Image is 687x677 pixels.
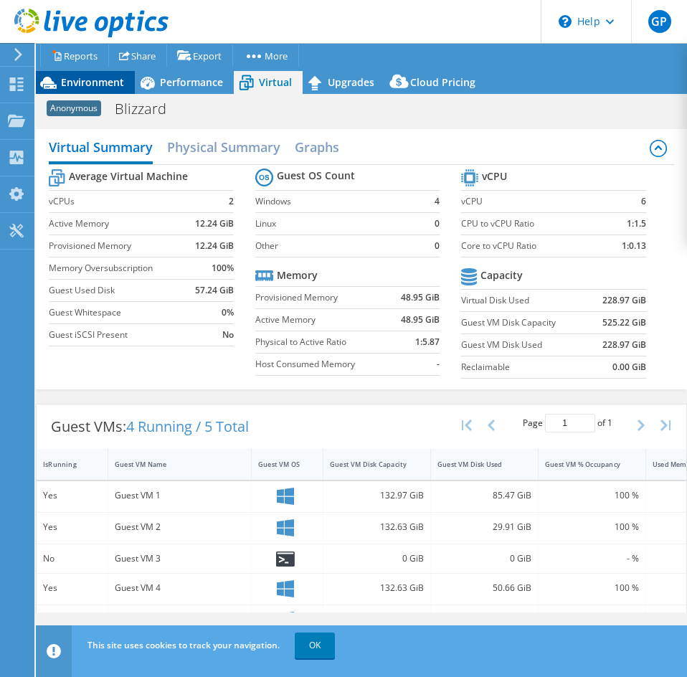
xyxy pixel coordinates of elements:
[40,44,109,67] a: Reports
[480,268,523,283] b: Capacity
[545,580,639,596] div: 100 %
[461,338,590,352] label: Guest VM Disk Used
[49,239,193,253] label: Provisioned Memory
[330,612,424,628] div: 127 GiB
[545,612,639,628] div: 100 %
[648,10,671,33] span: GP
[523,414,612,432] span: Page of
[222,328,234,342] b: No
[622,239,646,253] b: 1:0.13
[437,612,531,628] div: 62.93 GiB
[255,194,431,209] label: Windows
[602,316,646,330] b: 525.22 GiB
[641,194,646,209] b: 6
[437,460,514,469] div: Guest VM Disk Used
[330,519,424,535] div: 132.63 GiB
[461,293,590,308] label: Virtual Disk Used
[255,239,431,253] label: Other
[195,217,234,231] b: 12.24 GiB
[437,357,440,371] b: -
[437,519,531,535] div: 29.91 GiB
[627,217,646,231] b: 1:1.5
[255,217,431,231] label: Linux
[612,360,646,374] b: 0.00 GiB
[43,612,101,628] div: Yes
[461,316,590,330] label: Guest VM Disk Capacity
[37,404,263,449] div: Guest VMs:
[108,44,167,67] a: Share
[607,417,612,429] span: 1
[330,488,424,503] div: 132.97 GiB
[415,335,440,349] b: 1:5.87
[108,101,189,117] h1: Blizzard
[47,100,101,116] span: Anonymous
[49,133,153,164] h2: Virtual Summary
[49,306,193,320] label: Guest Whitespace
[255,335,391,349] label: Physical to Active Ratio
[87,639,280,651] span: This site uses cookies to track your navigation.
[43,460,84,469] div: IsRunning
[255,313,391,327] label: Active Memory
[258,460,299,469] div: Guest VM OS
[232,44,299,67] a: More
[49,283,193,298] label: Guest Used Disk
[49,261,193,275] label: Memory Oversubscription
[435,217,440,231] b: 0
[545,551,639,567] div: - %
[401,313,440,327] b: 48.95 GiB
[602,293,646,308] b: 228.97 GiB
[195,239,234,253] b: 12.24 GiB
[115,488,245,503] div: Guest VM 1
[43,519,101,535] div: Yes
[212,261,234,275] b: 100%
[461,217,604,231] label: CPU to vCPU Ratio
[49,194,193,209] label: vCPUs
[437,580,531,596] div: 50.66 GiB
[545,519,639,535] div: 100 %
[461,194,604,209] label: vCPU
[330,460,407,469] div: Guest VM Disk Capacity
[435,194,440,209] b: 4
[43,580,101,596] div: Yes
[328,75,374,89] span: Upgrades
[482,169,507,184] b: vCPU
[461,239,604,253] label: Core to vCPU Ratio
[115,519,245,535] div: Guest VM 2
[277,169,355,183] b: Guest OS Count
[49,217,193,231] label: Active Memory
[126,417,249,436] span: 4 Running / 5 Total
[229,194,234,209] b: 2
[295,133,339,161] h2: Graphs
[195,283,234,298] b: 57.24 GiB
[435,239,440,253] b: 0
[43,551,101,567] div: No
[545,488,639,503] div: 100 %
[259,75,292,89] span: Virtual
[602,338,646,352] b: 228.97 GiB
[222,306,234,320] b: 0%
[166,44,233,67] a: Export
[545,414,595,432] input: jump to page
[330,551,424,567] div: 0 GiB
[255,357,391,371] label: Host Consumed Memory
[61,75,124,89] span: Environment
[437,488,531,503] div: 85.47 GiB
[295,633,335,658] a: OK
[115,460,227,469] div: Guest VM Name
[559,15,572,28] svg: \n
[115,612,245,628] div: Guest VM 5
[545,460,622,469] div: Guest VM % Occupancy
[401,290,440,305] b: 48.95 GiB
[330,580,424,596] div: 132.63 GiB
[410,75,475,89] span: Cloud Pricing
[115,580,245,596] div: Guest VM 4
[167,133,280,161] h2: Physical Summary
[437,551,531,567] div: 0 GiB
[43,488,101,503] div: Yes
[160,75,223,89] span: Performance
[49,328,193,342] label: Guest iSCSI Present
[461,360,590,374] label: Reclaimable
[115,551,245,567] div: Guest VM 3
[69,169,188,184] b: Average Virtual Machine
[277,268,318,283] b: Memory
